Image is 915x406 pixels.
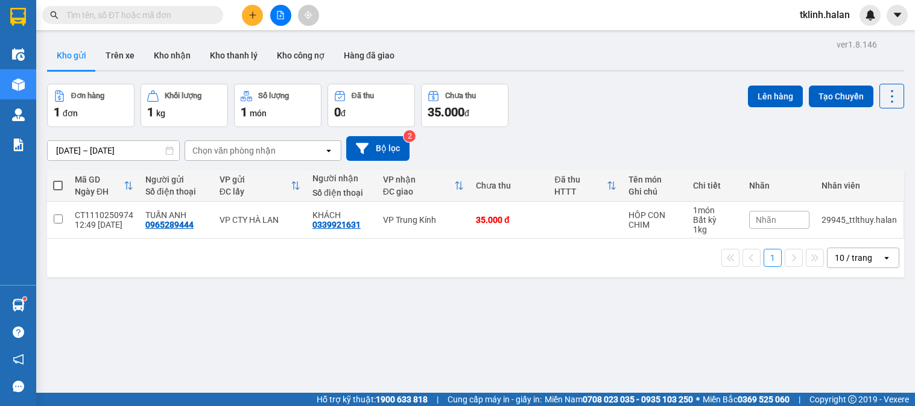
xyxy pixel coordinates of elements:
span: Cung cấp máy in - giấy in: [448,393,542,406]
img: warehouse-icon [12,48,25,61]
button: Chưa thu35.000đ [421,84,508,127]
svg: open [882,253,891,263]
th: Toggle SortBy [548,170,622,202]
div: ver 1.8.146 [837,38,877,51]
div: 29945_ttlthuy.halan [822,215,897,225]
th: Toggle SortBy [377,170,470,202]
span: 35.000 [428,105,464,119]
button: caret-down [887,5,908,26]
button: Kho gửi [47,41,96,70]
input: Select a date range. [48,141,179,160]
div: Người gửi [145,175,207,184]
button: Tạo Chuyến [809,86,873,107]
span: Miền Nam [545,393,693,406]
div: 1 món [693,205,737,215]
span: kg [156,108,165,118]
div: 0339921631 [312,220,361,230]
button: Hàng đã giao [334,41,404,70]
div: Đã thu [352,92,374,100]
button: Lên hàng [748,86,803,107]
sup: 2 [404,130,416,142]
div: Ngày ĐH [75,187,124,196]
div: Số điện thoại [312,188,371,198]
button: Số lượng1món [234,84,321,127]
div: Chưa thu [445,92,476,100]
img: warehouse-icon [12,78,25,91]
div: ĐC lấy [220,187,291,196]
span: đơn [63,108,78,118]
span: 1 [54,105,60,119]
div: Ghi chú [628,187,681,196]
button: plus [242,5,263,26]
span: | [799,393,800,406]
img: warehouse-icon [12,108,25,121]
div: 0965289444 [145,220,194,230]
div: 12:49 [DATE] [75,220,133,230]
button: Đã thu0đ [328,84,415,127]
span: caret-down [892,10,903,20]
div: HÔP CON CHIM [628,210,681,230]
strong: 0708 023 035 - 0935 103 250 [583,395,693,404]
button: 1 [764,249,782,267]
span: file-add [276,11,285,19]
button: aim [298,5,319,26]
span: Hỗ trợ kỹ thuật: [317,393,428,406]
div: Khối lượng [165,92,201,100]
div: Nhãn [749,181,809,190]
span: 0 [334,105,341,119]
span: 1 [241,105,247,119]
div: VP nhận [383,175,454,184]
button: file-add [270,5,291,26]
span: copyright [848,395,856,404]
th: Toggle SortBy [214,170,306,202]
div: 35.000 đ [476,215,543,225]
div: VP CTY HÀ LAN [220,215,300,225]
img: icon-new-feature [865,10,876,20]
div: Số lượng [258,92,289,100]
div: Số điện thoại [145,187,207,196]
span: message [13,381,24,392]
span: | [437,393,439,406]
span: plus [249,11,257,19]
div: VP gửi [220,175,291,184]
button: Kho công nợ [267,41,334,70]
span: 1 [147,105,154,119]
div: Đã thu [554,175,607,184]
img: warehouse-icon [12,299,25,311]
div: VP Trung Kính [383,215,464,225]
button: Khối lượng1kg [141,84,228,127]
div: Chưa thu [476,181,543,190]
th: Toggle SortBy [69,170,139,202]
div: Mã GD [75,175,124,184]
sup: 1 [23,297,27,301]
img: logo-vxr [10,8,26,26]
div: CT1110250974 [75,210,133,220]
svg: open [324,146,334,155]
div: Chi tiết [693,181,737,190]
div: Bất kỳ [693,215,737,225]
div: Nhân viên [822,181,897,190]
span: notification [13,354,24,365]
strong: 0369 525 060 [738,395,790,404]
div: Tên món [628,175,681,184]
span: Miền Bắc [703,393,790,406]
img: solution-icon [12,139,25,151]
span: question-circle [13,326,24,338]
span: đ [464,108,469,118]
button: Trên xe [96,41,144,70]
button: Kho nhận [144,41,200,70]
span: Nhãn [756,215,776,225]
div: ĐC giao [383,187,454,196]
span: đ [341,108,346,118]
button: Bộ lọc [346,136,410,161]
strong: 1900 633 818 [376,395,428,404]
div: Chọn văn phòng nhận [192,145,276,157]
div: KHÁCH [312,210,371,220]
span: search [50,11,59,19]
span: món [250,108,267,118]
span: aim [304,11,312,19]
button: Đơn hàng1đơn [47,84,135,127]
div: 1 kg [693,225,737,234]
div: 10 / trang [835,252,872,264]
div: TUẤN ANH [145,210,207,220]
